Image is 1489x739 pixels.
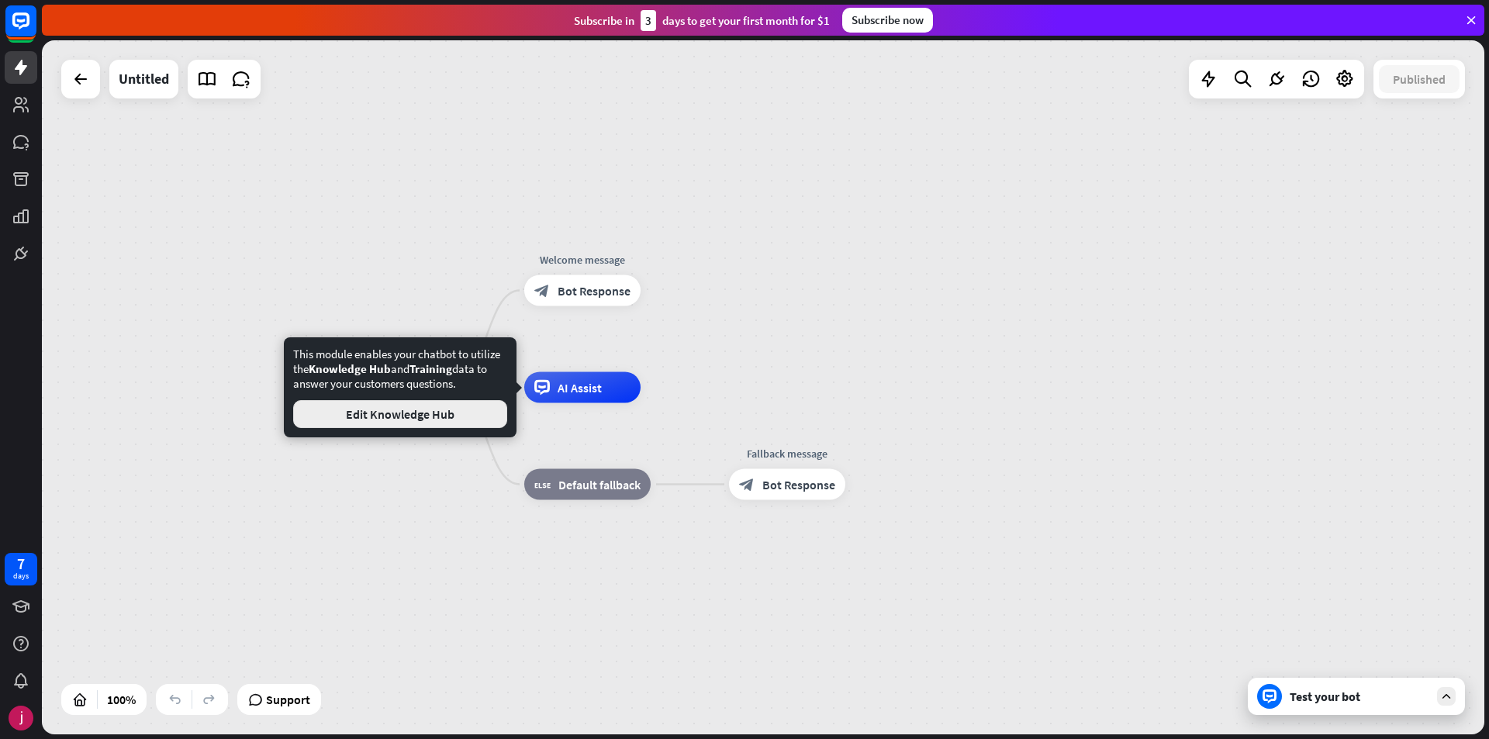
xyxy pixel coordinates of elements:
[641,10,656,31] div: 3
[102,687,140,712] div: 100%
[534,477,551,492] i: block_fallback
[1290,689,1429,704] div: Test your bot
[13,571,29,582] div: days
[574,10,830,31] div: Subscribe in days to get your first month for $1
[266,687,310,712] span: Support
[717,446,857,461] div: Fallback message
[12,6,59,53] button: Open LiveChat chat widget
[558,380,602,395] span: AI Assist
[309,361,391,376] span: Knowledge Hub
[1379,65,1460,93] button: Published
[513,252,652,268] div: Welcome message
[293,400,507,428] button: Edit Knowledge Hub
[409,361,452,376] span: Training
[842,8,933,33] div: Subscribe now
[5,553,37,585] a: 7 days
[558,283,630,299] span: Bot Response
[762,477,835,492] span: Bot Response
[558,477,641,492] span: Default fallback
[119,60,169,98] div: Untitled
[534,283,550,299] i: block_bot_response
[293,347,507,428] div: This module enables your chatbot to utilize the and data to answer your customers questions.
[739,477,755,492] i: block_bot_response
[17,557,25,571] div: 7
